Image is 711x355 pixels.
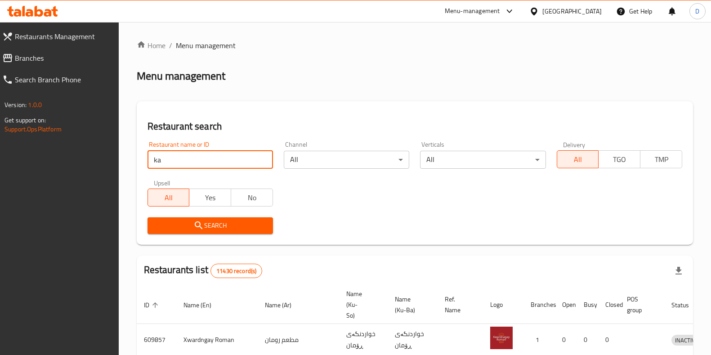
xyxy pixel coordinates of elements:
label: Delivery [563,141,586,148]
span: D [695,6,699,16]
button: No [231,189,273,207]
th: Busy [577,286,598,324]
button: Search [148,217,273,234]
button: TMP [640,150,682,168]
div: All [420,151,546,169]
button: Yes [189,189,231,207]
div: Export file [668,260,689,282]
button: All [557,150,599,168]
span: INACTIVE [671,335,702,346]
label: Upsell [154,180,170,186]
span: Menu management [176,40,236,51]
span: Name (Ku-Ba) [395,294,427,315]
th: Branches [523,286,555,324]
th: Logo [483,286,523,324]
nav: breadcrumb [137,40,693,51]
span: No [235,191,269,204]
h2: Restaurants list [144,263,263,278]
img: Xwardngay Roman [490,327,513,349]
span: Yes [193,191,228,204]
span: Name (Ar) [265,300,303,310]
span: 11430 record(s) [211,267,262,275]
span: TGO [602,153,637,166]
div: All [284,151,409,169]
div: Menu-management [445,6,500,17]
span: Name (En) [183,300,223,310]
div: [GEOGRAPHIC_DATA] [542,6,602,16]
th: Open [555,286,577,324]
h2: Menu management [137,69,225,83]
span: Branches [15,53,112,63]
button: TGO [598,150,640,168]
th: Closed [598,286,620,324]
h2: Restaurant search [148,120,682,133]
span: All [561,153,595,166]
span: Version: [4,99,27,111]
span: TMP [644,153,679,166]
span: Status [671,300,701,310]
li: / [169,40,172,51]
span: POS group [627,294,653,315]
span: Search Branch Phone [15,74,112,85]
span: ID [144,300,161,310]
span: Get support on: [4,114,46,126]
span: All [152,191,186,204]
span: Ref. Name [445,294,472,315]
span: Name (Ku-So) [346,288,377,321]
span: 1.0.0 [28,99,42,111]
span: Search [155,220,266,231]
div: INACTIVE [671,335,702,346]
a: Support.OpsPlatform [4,123,62,135]
input: Search for restaurant name or ID.. [148,151,273,169]
div: Total records count [210,264,262,278]
span: Restaurants Management [15,31,112,42]
button: All [148,189,190,207]
a: Home [137,40,165,51]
